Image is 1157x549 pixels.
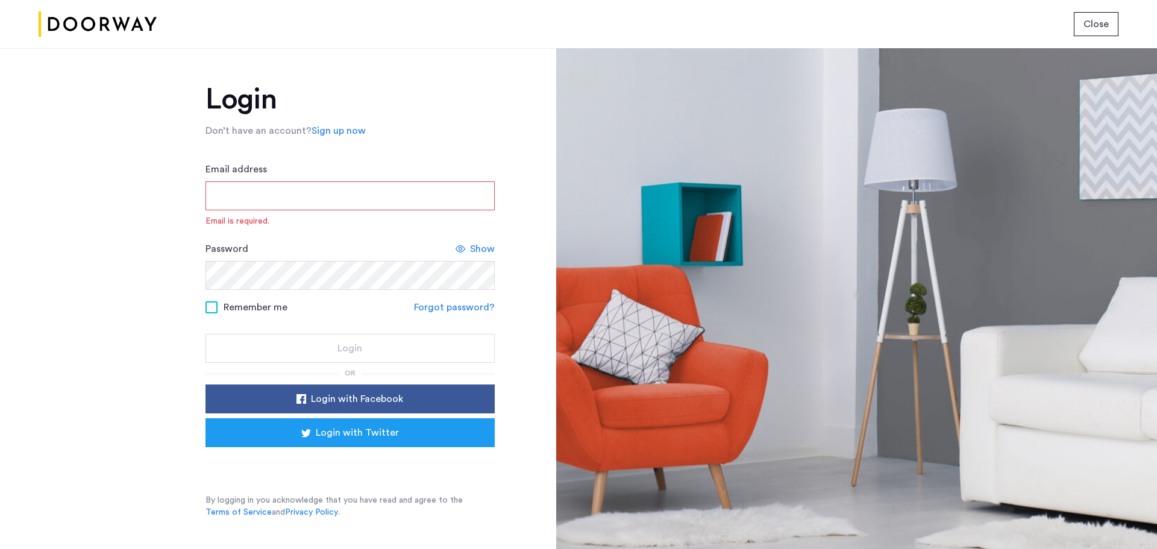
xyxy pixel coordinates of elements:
a: Sign up now [312,124,366,138]
span: Don’t have an account? [205,126,312,136]
span: Login [337,341,362,356]
iframe: Sign in with Google Button [224,451,477,477]
span: Login with Facebook [311,392,403,406]
span: Close [1083,17,1109,31]
a: Terms of Service [205,506,272,518]
button: button [205,384,495,413]
span: or [345,369,356,377]
img: logo [39,2,157,47]
button: button [205,334,495,363]
a: Forgot password? [414,300,495,315]
a: Privacy Policy [285,506,338,518]
h1: Login [205,85,495,114]
span: Email is required. [205,215,495,227]
p: By logging in you acknowledge that you have read and agree to the and . [205,494,495,518]
button: button [1074,12,1118,36]
span: Login with Twitter [316,425,399,440]
label: Email address [205,162,267,177]
span: Remember me [224,300,287,315]
label: Password [205,242,248,256]
button: button [205,418,495,447]
span: Show [470,242,495,256]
